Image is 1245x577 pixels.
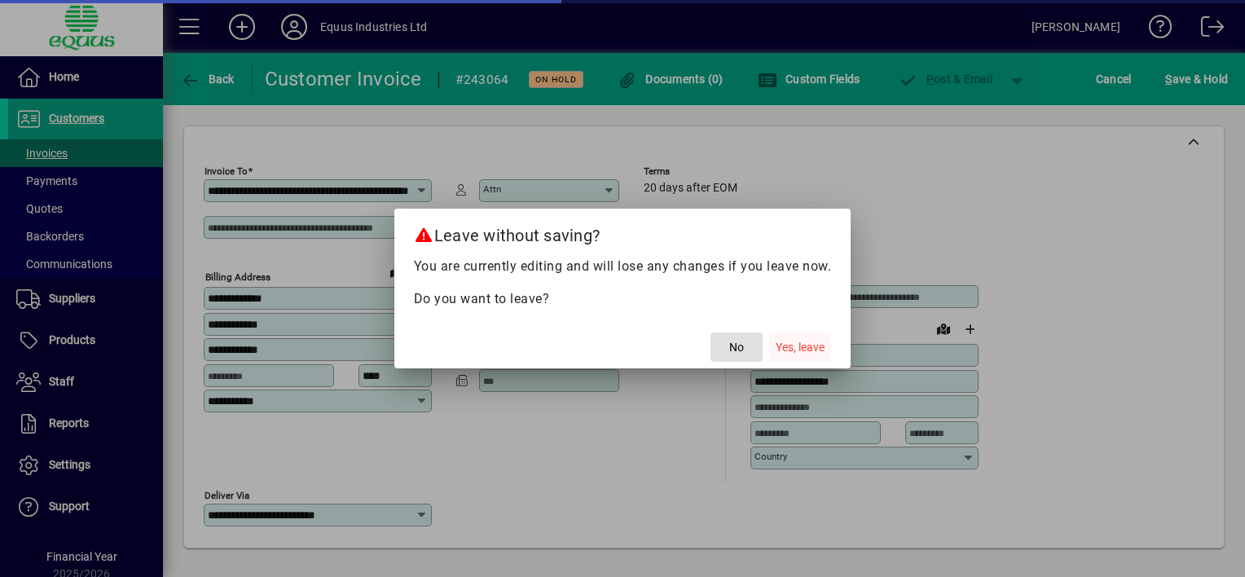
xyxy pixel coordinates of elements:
button: Yes, leave [769,333,831,362]
p: Do you want to leave? [414,289,832,309]
h2: Leave without saving? [394,209,851,256]
span: Yes, leave [776,339,825,356]
p: You are currently editing and will lose any changes if you leave now. [414,257,832,276]
span: No [729,339,744,356]
button: No [710,333,763,362]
